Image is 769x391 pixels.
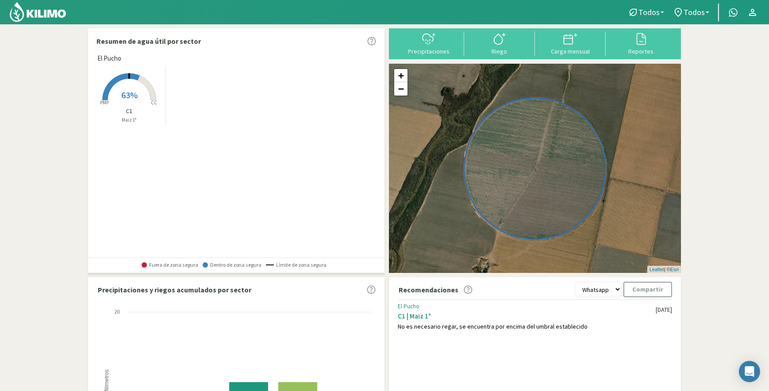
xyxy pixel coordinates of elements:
div: C1 | Maiz 1° [398,312,656,320]
span: Límite de zona segura [266,262,327,268]
p: Resumen de agua útil por sector [96,36,201,46]
button: Carga mensual [535,31,606,55]
div: No es necesario regar, se encuentra por encima del umbral establecido [398,323,656,330]
text: 20 [115,309,120,314]
span: Fuera de zona segura [142,262,198,268]
p: C1 [93,107,165,116]
p: Recomendaciones [399,284,458,295]
span: Dentro de zona segura [203,262,261,268]
button: Precipitaciones [393,31,464,55]
a: Leaflet [650,267,664,272]
p: Precipitaciones y riegos acumulados por sector [98,284,251,295]
a: Zoom out [394,82,408,96]
span: El Pucho [97,54,121,64]
img: Kilimo [9,1,67,23]
div: Riego [467,48,532,54]
span: 63% [121,89,138,100]
div: | © [647,266,681,273]
a: Esri [670,267,679,272]
span: Todos [638,8,660,17]
tspan: PMP [100,100,109,106]
span: Todos [684,8,705,17]
p: Maiz 1° [93,116,165,124]
div: [DATE] [656,306,672,314]
a: Zoom in [394,69,408,82]
div: Precipitaciones [396,48,461,54]
tspan: CC [151,100,157,106]
button: Reportes [606,31,677,55]
div: Carga mensual [538,48,603,54]
button: Riego [464,31,535,55]
div: Reportes [608,48,674,54]
div: Open Intercom Messenger [739,361,760,382]
div: El Pucho [398,303,656,310]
